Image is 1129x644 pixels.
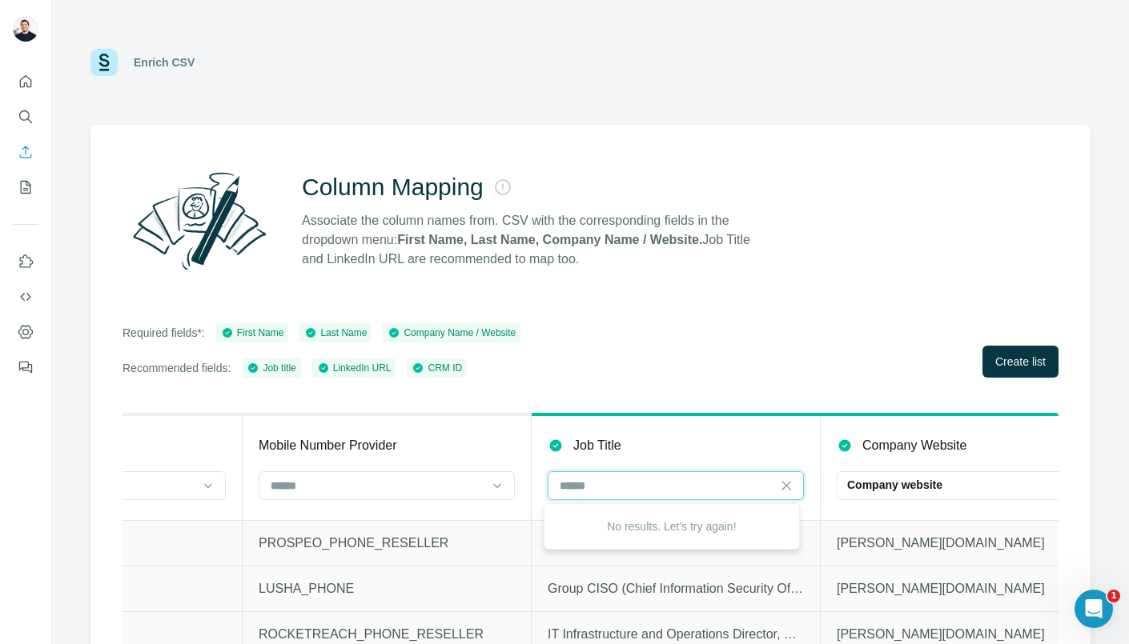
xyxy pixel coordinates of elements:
[221,326,284,340] div: First Name
[123,163,276,278] img: Surfe Illustration - Column Mapping
[259,534,515,553] p: PROSPEO_PHONE_RESELLER
[13,138,38,166] button: Enrich CSV
[1075,590,1113,628] iframe: Intercom live chat
[995,354,1046,370] span: Create list
[134,54,195,70] div: Enrich CSV
[548,625,804,644] p: IT Infrastructure and Operations Director, Group CTO
[13,282,38,311] button: Use Surfe API
[259,579,515,598] p: LUSHA_PHONE
[13,67,38,96] button: Quick start
[259,625,515,644] p: ROCKETREACH_PHONE_RESELLER
[837,625,1093,644] p: [PERSON_NAME][DOMAIN_NAME]
[1107,590,1120,602] span: 1
[837,579,1093,598] p: [PERSON_NAME][DOMAIN_NAME]
[247,361,295,375] div: Job title
[13,247,38,276] button: Use Surfe on LinkedIn
[123,325,205,341] p: Required fields*:
[259,436,397,455] p: Mobile Number Provider
[13,173,38,202] button: My lists
[847,477,942,493] p: Company website
[982,346,1059,378] button: Create list
[302,173,484,202] h2: Column Mapping
[13,16,38,42] img: Avatar
[13,353,38,382] button: Feedback
[13,318,38,346] button: Dashboard
[412,361,462,375] div: CRM ID
[123,360,231,376] p: Recommended fields:
[317,361,392,375] div: LinkedIn URL
[90,49,118,76] img: Surfe Logo
[302,211,765,269] p: Associate the column names from. CSV with the corresponding fields in the dropdown menu: Job Titl...
[304,326,367,340] div: Last Name
[573,436,621,455] p: Job Title
[548,579,804,598] p: Group CISO (Chief Information Security Officer) @ [PERSON_NAME] Group
[837,534,1093,553] p: [PERSON_NAME][DOMAIN_NAME]
[13,102,38,131] button: Search
[607,518,736,534] p: No results. Let's try again!
[862,436,966,455] p: Company Website
[397,233,702,246] strong: First Name, Last Name, Company Name / Website.
[388,326,516,340] div: Company Name / Website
